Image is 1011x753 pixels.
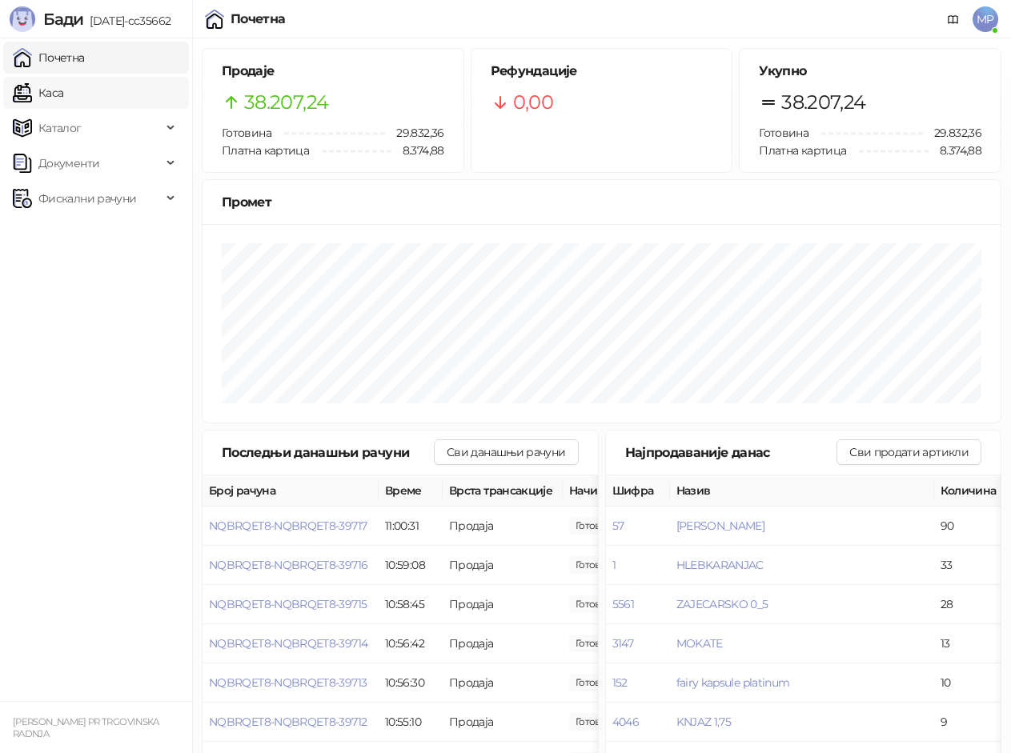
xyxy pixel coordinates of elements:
img: Logo [10,6,35,32]
div: Промет [222,192,981,212]
button: HLEBKARANJAC [676,558,764,572]
h5: Рефундације [491,62,713,81]
button: NQBRQET8-NQBRQET8-39715 [209,597,367,611]
td: Продаја [443,546,563,585]
span: 50,00 [569,635,624,652]
button: NQBRQET8-NQBRQET8-39714 [209,636,367,651]
button: MOKATE [676,636,723,651]
td: 10:56:42 [379,624,443,663]
td: Продаја [443,507,563,546]
th: Време [379,475,443,507]
button: KNJAZ 1,75 [676,715,732,729]
button: 3147 [612,636,633,651]
span: Платна картица [759,143,846,158]
span: Готовина [222,126,271,140]
td: Продаја [443,624,563,663]
td: 9 [934,703,1006,742]
span: Каталог [38,112,82,144]
a: Документација [941,6,966,32]
span: 572,00 [569,595,624,613]
button: 152 [612,675,628,690]
div: Последњи данашњи рачуни [222,443,434,463]
button: 4046 [612,715,639,729]
span: Платна картица [222,143,309,158]
td: 90 [934,507,1006,546]
button: Сви данашњи рачуни [434,439,578,465]
span: Документи [38,147,99,179]
button: NQBRQET8-NQBRQET8-39717 [209,519,367,533]
span: MP [973,6,998,32]
td: 28 [934,585,1006,624]
span: [DATE]-cc35662 [83,14,171,28]
span: 622,00 [569,713,624,731]
span: 29.832,36 [385,124,443,142]
td: 10:58:45 [379,585,443,624]
span: Бади [43,10,83,29]
td: Продаја [443,703,563,742]
span: 8.374,88 [929,142,981,159]
td: Продаја [443,663,563,703]
span: 29.832,36 [923,124,981,142]
span: 85,00 [569,556,624,574]
td: 33 [934,546,1006,585]
button: 1 [612,558,616,572]
button: Сви продати артикли [836,439,981,465]
button: fairy kapsule platinum [676,675,790,690]
button: NQBRQET8-NQBRQET8-39713 [209,675,367,690]
span: 360,00 [569,517,624,535]
td: 10:59:08 [379,546,443,585]
td: 10:56:30 [379,663,443,703]
span: Готовина [759,126,808,140]
button: 5561 [612,597,634,611]
button: NQBRQET8-NQBRQET8-39712 [209,715,367,729]
button: 57 [612,519,624,533]
td: 10 [934,663,1006,703]
span: 38.207,24 [244,87,328,118]
th: Назив [670,475,934,507]
a: Почетна [13,42,85,74]
div: Почетна [231,13,286,26]
td: 11:00:31 [379,507,443,546]
button: ZAJECARSKO 0_5 [676,597,768,611]
td: 13 [934,624,1006,663]
h5: Укупно [759,62,981,81]
th: Количина [934,475,1006,507]
th: Начини плаћања [563,475,723,507]
td: 10:55:10 [379,703,443,742]
td: Продаја [443,585,563,624]
small: [PERSON_NAME] PR TRGOVINSKA RADNJA [13,716,159,739]
button: NQBRQET8-NQBRQET8-39716 [209,558,367,572]
a: Каса [13,77,63,109]
button: [PERSON_NAME] [676,519,765,533]
span: 38.207,24 [781,87,865,118]
span: 0,00 [513,87,553,118]
div: Најпродаваније данас [625,443,837,463]
th: Шифра [606,475,670,507]
th: Број рачуна [203,475,379,507]
span: 8.374,88 [391,142,444,159]
span: 777,85 [569,674,624,691]
span: Фискални рачуни [38,182,136,214]
th: Врста трансакције [443,475,563,507]
h5: Продаје [222,62,444,81]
